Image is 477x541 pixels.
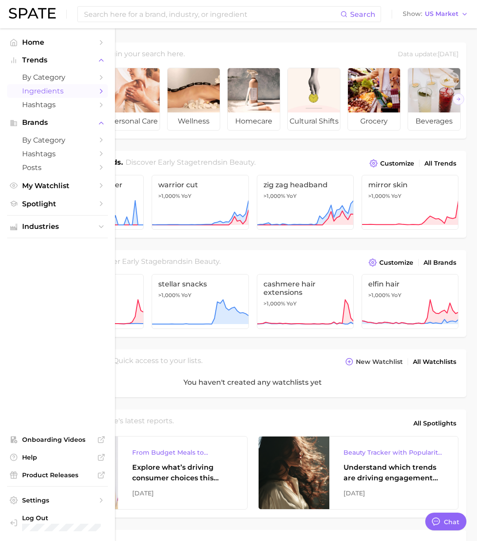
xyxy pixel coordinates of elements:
span: YoY [391,292,401,299]
a: wellness [167,68,220,131]
span: beauty [229,158,254,166]
div: From Budget Meals to Functional Snacks: Food & Beverage Trends Shaping Consumer Behavior This Sch... [132,447,233,458]
span: cultural shifts [288,112,340,130]
h2: Begin your search here. [101,49,185,61]
span: >1,000% [158,193,180,199]
button: New Watchlist [343,356,405,368]
a: Help [7,451,108,464]
a: All Trends [422,158,458,170]
span: My Watchlist [22,182,93,190]
span: All Spotlights [413,418,456,429]
span: Hashtags [22,100,93,109]
span: zig zag headband [263,181,347,189]
span: YoY [181,292,191,299]
span: Search [350,10,375,19]
span: Customize [379,259,413,267]
span: YoY [286,300,297,307]
a: Home [7,35,108,49]
span: All Brands [424,259,456,267]
span: All Trends [424,160,456,167]
span: homecare [228,112,280,130]
a: cashmere hair extensions>1,000% YoY [257,274,354,329]
div: Beauty Tracker with Popularity Index [343,447,444,458]
button: Scroll Right [453,93,464,105]
a: elfin hair>1,000% YoY [362,274,458,329]
span: Help [22,453,93,461]
span: >1,000% [368,193,390,199]
span: warrior cut [158,181,242,189]
div: Explore what’s driving consumer choices this back-to-school season From budget-friendly meals to ... [132,462,233,483]
div: Data update: [DATE] [398,49,458,61]
span: Log Out [22,514,101,522]
button: Brands [7,116,108,129]
a: stellar snacks>1,000% YoY [152,274,248,329]
span: Spotlight [22,200,93,208]
a: personal care [107,68,160,131]
a: Hashtags [7,98,108,112]
a: All Brands [421,257,458,269]
span: beverages [408,112,460,130]
span: beauty [195,257,219,266]
span: Trends [22,56,93,64]
span: >1,000% [263,193,285,199]
span: by Category [22,136,93,144]
a: Log out. Currently logged in with e-mail yumi.toki@spate.nyc. [7,511,108,534]
span: Onboarding Videos [22,436,93,444]
a: warrior cut>1,000% YoY [152,175,248,230]
div: [DATE] [343,488,444,498]
button: ShowUS Market [401,8,470,20]
span: Industries [22,223,93,231]
span: Discover Early Stage trends in . [126,158,256,166]
button: Customize [367,157,416,170]
span: >1,000% [263,300,285,307]
a: homecare [227,68,280,131]
span: >1,000% [158,292,180,298]
input: Search here for a brand, industry, or ingredient [83,7,340,22]
span: personal care [107,112,160,130]
a: by Category [7,133,108,147]
span: US Market [425,12,458,16]
a: Hashtags [7,147,108,161]
span: elfin hair [368,280,452,288]
div: Understand which trends are driving engagement across platforms in the skin, hair, makeup, and fr... [343,462,444,483]
span: New Watchlist [356,358,403,366]
span: All Watchlists [413,358,456,366]
span: Ingredients [22,87,93,95]
a: Posts [7,161,108,174]
a: grocery [347,68,401,131]
a: All Watchlists [411,356,458,368]
a: Product Releases [7,468,108,482]
a: by Category [7,70,108,84]
span: by Category [22,73,93,81]
a: Beauty Tracker with Popularity IndexUnderstand which trends are driving engagement across platfor... [258,436,459,510]
img: SPATE [9,8,56,19]
span: stellar snacks [158,280,242,288]
a: All Spotlights [411,416,458,431]
a: beverages [408,68,461,131]
span: Hashtags [22,150,93,158]
a: Onboarding Videos [7,433,108,446]
h2: Quick access to your lists. [113,356,202,368]
span: Customize [380,160,414,167]
a: From Budget Meals to Functional Snacks: Food & Beverage Trends Shaping Consumer Behavior This Sch... [47,436,248,510]
button: Industries [7,220,108,233]
span: >1,000% [368,292,390,298]
div: You haven't created any watchlists yet [39,368,466,397]
span: Show [403,12,422,16]
span: Settings [22,496,93,504]
button: Trends [7,54,108,67]
span: YoY [181,193,191,200]
span: mirror skin [368,181,452,189]
span: grocery [348,112,400,130]
span: YoY [286,193,297,200]
span: Home [22,38,93,46]
h2: Spate's latest reports. [98,416,174,431]
span: wellness [168,112,220,130]
a: Ingredients [7,84,108,98]
button: Customize [366,256,416,269]
a: mirror skin>1,000% YoY [362,175,458,230]
span: Posts [22,163,93,172]
span: Brands [22,119,93,127]
div: [DATE] [132,488,233,498]
span: Discover Early Stage brands in . [90,257,221,266]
